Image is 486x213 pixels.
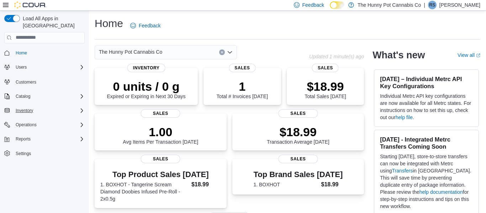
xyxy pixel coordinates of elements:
[13,106,36,115] button: Inventory
[217,79,268,94] p: 1
[1,148,88,159] button: Settings
[476,53,480,58] svg: External link
[428,1,437,9] div: Robin Snoek
[217,79,268,99] div: Total # Invoices [DATE]
[458,52,480,58] a: View allExternal link
[16,136,31,142] span: Reports
[267,125,329,139] p: $18.99
[139,22,160,29] span: Feedback
[380,136,473,150] h3: [DATE] - Integrated Metrc Transfers Coming Soon
[380,153,473,210] p: Starting [DATE], store-to-store transfers can now be integrated with Metrc using in [GEOGRAPHIC_D...
[392,168,413,174] a: Transfers
[1,48,88,58] button: Home
[1,91,88,101] button: Catalog
[13,149,34,158] a: Settings
[253,170,343,179] h3: Top Brand Sales [DATE]
[13,106,85,115] span: Inventory
[321,180,343,189] dd: $18.99
[373,49,425,61] h2: What's new
[13,49,30,57] a: Home
[358,1,421,9] p: The Hunny Pot Cannabis Co
[1,106,88,116] button: Inventory
[16,79,36,85] span: Customers
[1,134,88,144] button: Reports
[278,155,318,163] span: Sales
[16,122,37,128] span: Operations
[13,135,85,143] span: Reports
[380,92,473,121] p: Individual Metrc API key configurations are now available for all Metrc states. For instructions ...
[16,50,27,56] span: Home
[419,189,463,195] a: help documentation
[107,79,186,99] div: Expired or Expiring in Next 30 Days
[13,121,39,129] button: Operations
[309,54,364,59] p: Updated 1 minute(s) ago
[267,125,329,145] div: Transaction Average [DATE]
[439,1,480,9] p: [PERSON_NAME]
[100,170,221,179] h3: Top Product Sales [DATE]
[396,115,413,120] a: help file
[13,77,85,86] span: Customers
[13,78,39,86] a: Customers
[330,1,345,9] input: Dark Mode
[191,180,221,189] dd: $18.99
[14,1,46,9] img: Cova
[380,75,473,90] h3: [DATE] – Individual Metrc API Key Configurations
[429,1,435,9] span: RS
[229,64,255,72] span: Sales
[99,48,162,56] span: The Hunny Pot Cannabis Co
[219,49,225,55] button: Clear input
[127,18,163,33] a: Feedback
[1,120,88,130] button: Operations
[13,48,85,57] span: Home
[123,125,198,139] p: 1.00
[305,79,346,94] p: $18.99
[1,62,88,72] button: Users
[312,64,339,72] span: Sales
[20,15,85,29] span: Load All Apps in [GEOGRAPHIC_DATA]
[127,64,165,72] span: Inventory
[4,45,85,177] nav: Complex example
[253,181,318,188] dt: 1. BOXHOT
[13,92,85,101] span: Catalog
[13,121,85,129] span: Operations
[424,1,425,9] p: |
[141,155,180,163] span: Sales
[16,64,27,70] span: Users
[278,109,318,118] span: Sales
[107,79,186,94] p: 0 units / 0 g
[1,76,88,87] button: Customers
[13,63,30,71] button: Users
[16,108,33,113] span: Inventory
[13,135,33,143] button: Reports
[227,49,233,55] button: Open list of options
[95,16,123,31] h1: Home
[123,125,198,145] div: Avg Items Per Transaction [DATE]
[13,92,33,101] button: Catalog
[302,1,324,9] span: Feedback
[16,94,30,99] span: Catalog
[13,63,85,71] span: Users
[100,181,189,202] dt: 1. BOXHOT - Tangerine Scream Diamond Doobies Infused Pre-Roll - 2x0.5g
[16,151,31,156] span: Settings
[13,149,85,158] span: Settings
[141,109,180,118] span: Sales
[305,79,346,99] div: Total Sales [DATE]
